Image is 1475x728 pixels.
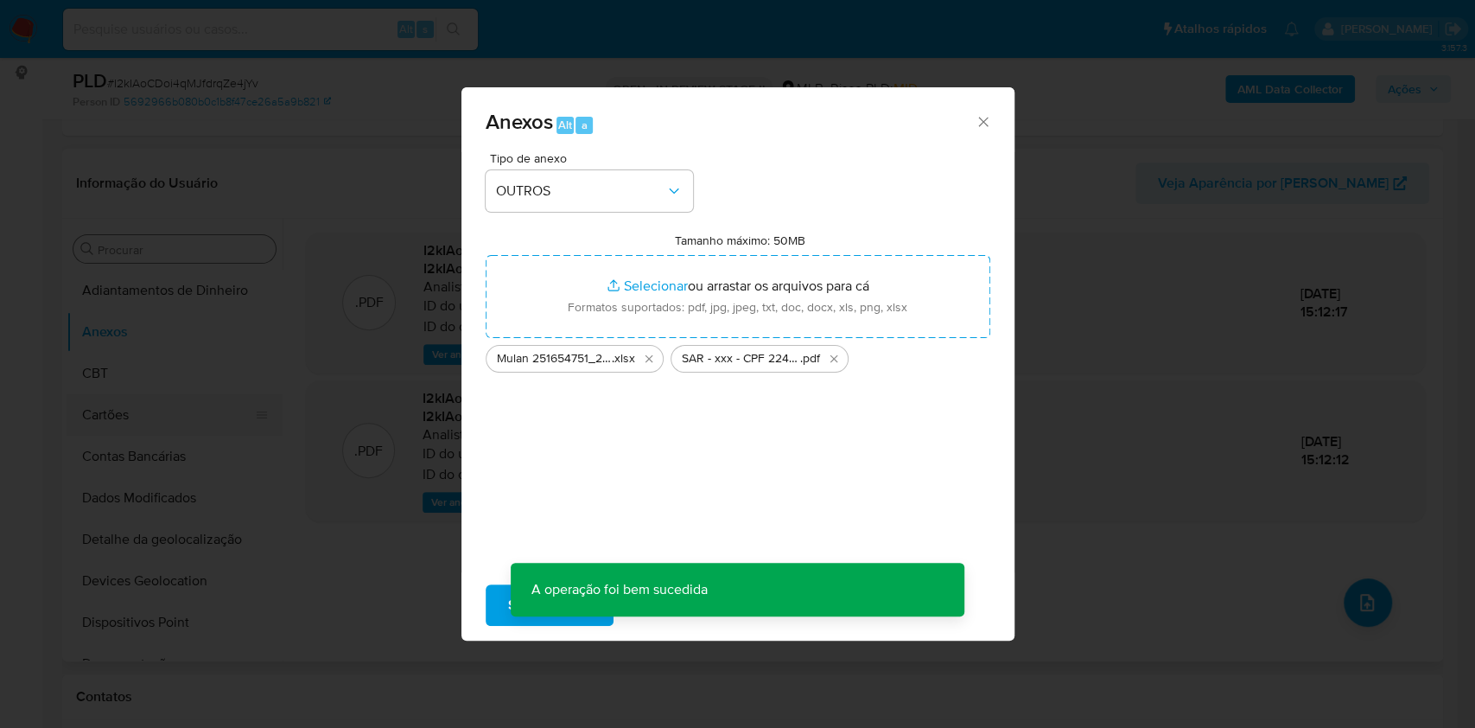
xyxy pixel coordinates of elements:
label: Tamanho máximo: 50MB [675,233,805,248]
span: Subir arquivo [508,586,591,624]
button: Excluir SAR - xxx - CPF 22434319807 - VALERIA CANDIDA DUTRA TRALDI.pdf [823,348,844,369]
span: Cancelar [643,586,699,624]
span: .pdf [800,350,820,367]
span: .xlsx [612,350,635,367]
span: Anexos [486,106,553,137]
span: OUTROS [496,182,665,200]
button: Subir arquivo [486,584,614,626]
span: Alt [558,117,572,133]
ul: Arquivos selecionados [486,338,990,373]
span: Mulan 251654751_2025_09_08_16_56_05 [497,350,612,367]
span: SAR - xxx - CPF 22434319807 - [PERSON_NAME] [682,350,800,367]
p: A operação foi bem sucedida [511,563,728,616]
button: OUTROS [486,170,693,212]
button: Fechar [975,113,990,129]
span: a [582,117,588,133]
span: Tipo de anexo [490,152,697,164]
button: Excluir Mulan 251654751_2025_09_08_16_56_05.xlsx [639,348,659,369]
